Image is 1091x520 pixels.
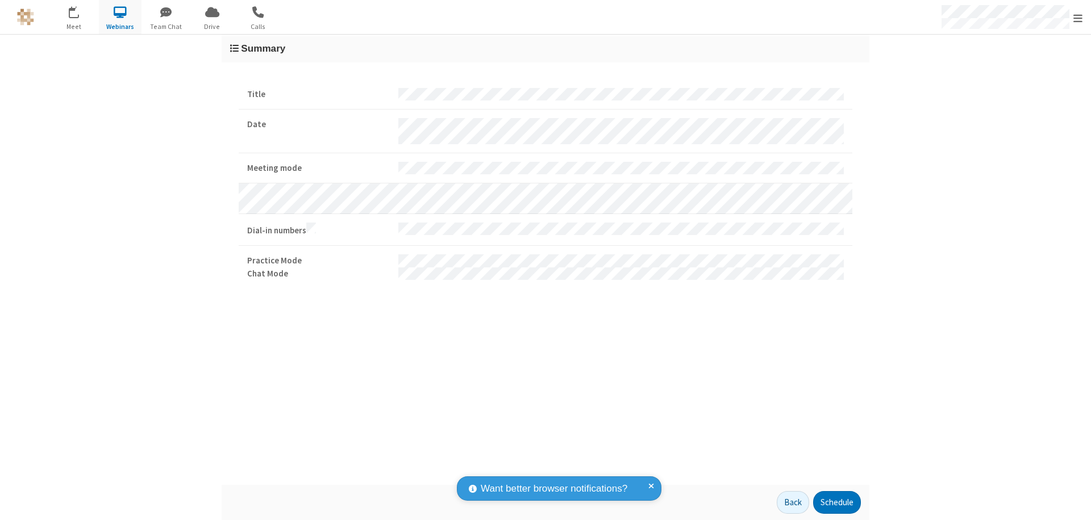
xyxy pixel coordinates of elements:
span: Webinars [99,22,141,32]
img: QA Selenium DO NOT DELETE OR CHANGE [17,9,34,26]
strong: Date [247,118,390,131]
button: Schedule [813,491,861,514]
span: Drive [191,22,234,32]
button: Back [777,491,809,514]
div: 24 [75,6,85,15]
strong: Title [247,88,390,101]
iframe: Chat [1063,490,1082,512]
span: Want better browser notifications? [481,481,627,496]
strong: Chat Mode [247,267,390,280]
span: Team Chat [145,22,188,32]
span: Meet [53,22,95,32]
strong: Dial-in numbers [247,223,390,237]
span: Summary [241,43,285,54]
strong: Meeting mode [247,162,390,175]
strong: Practice Mode [247,254,390,267]
span: Calls [237,22,280,32]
